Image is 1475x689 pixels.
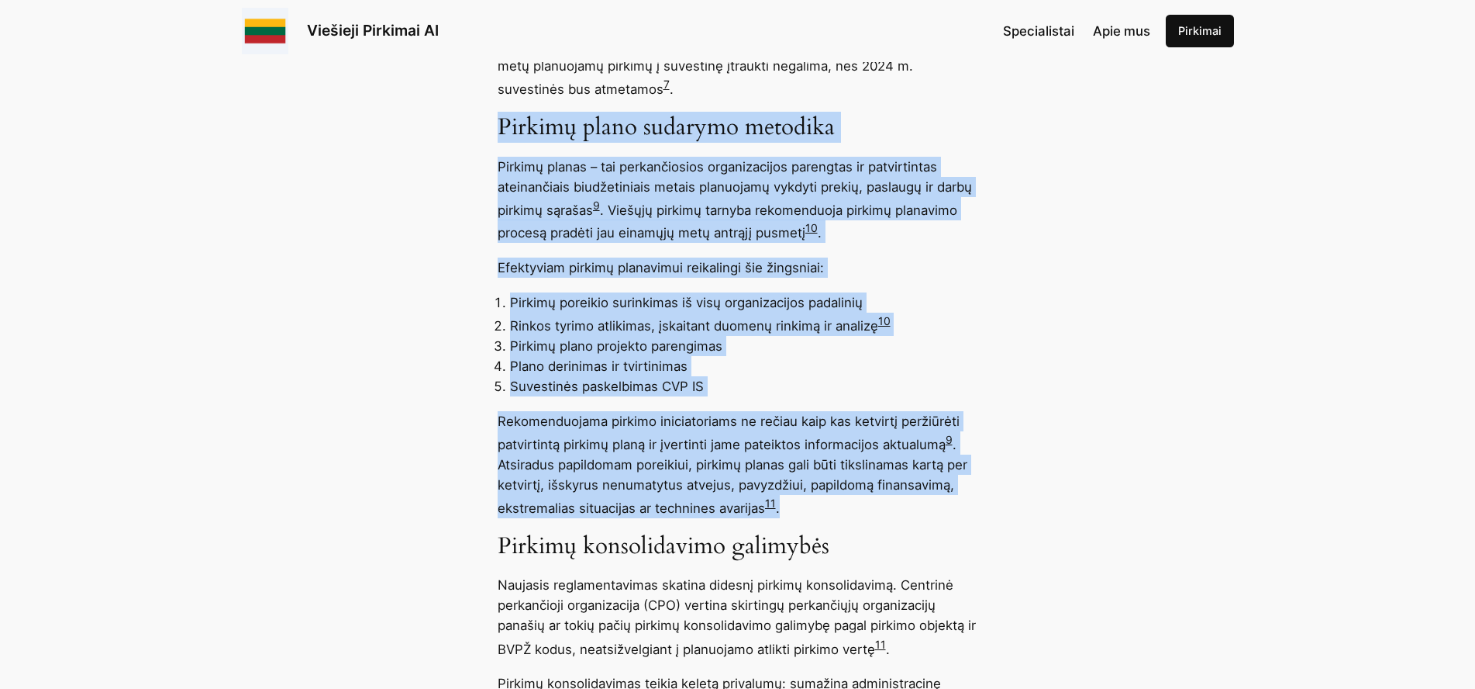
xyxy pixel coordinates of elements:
a: 11 [765,497,776,510]
a: 10 [878,314,891,327]
a: Viešieji Pirkimai AI [307,21,439,40]
a: 11 [875,638,886,651]
a: 9 [946,433,953,446]
p: Naujasis reglamentavimas skatina didesnį pirkimų konsolidavimą. Centrinė perkančioji organizacija... [498,575,978,659]
p: Efektyviam pirkimų planavimui reikalingi šie žingsniai: [498,258,978,278]
a: Specialistai [1003,21,1074,41]
nav: Navigation [1003,21,1150,41]
li: Suvestinės paskelbimas CVP IS [510,376,978,396]
p: Pirkimų planas – tai perkančiosios organizacijos parengtas ir patvirtintas ateinančiais biudžetin... [498,157,978,243]
a: 10 [805,221,818,234]
li: Pirkimų plano projekto parengimas [510,336,978,356]
p: Rekomenduojama pirkimo iniciatoriams ne rečiau kaip kas ketvirtį peržiūrėti patvirtintą pirkimų p... [498,411,978,518]
span: Specialistai [1003,23,1074,39]
a: 9 [593,199,600,212]
a: 7 [663,78,670,91]
h3: Pirkimų plano sudarymo metodika [498,114,978,142]
a: Apie mus [1093,21,1150,41]
img: Viešieji pirkimai logo [242,8,288,54]
li: Rinkos tyrimo atlikimas, įskaitant duomenų rinkimą ir analizę [510,313,978,336]
li: Pirkimų poreikio surinkimas iš visų organizacijos padalinių [510,293,978,313]
h3: Pirkimų konsolidavimo galimybės [498,533,978,561]
span: Apie mus [1093,23,1150,39]
a: Pirkimai [1166,15,1234,47]
li: Plano derinimas ir tvirtinimas [510,356,978,376]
